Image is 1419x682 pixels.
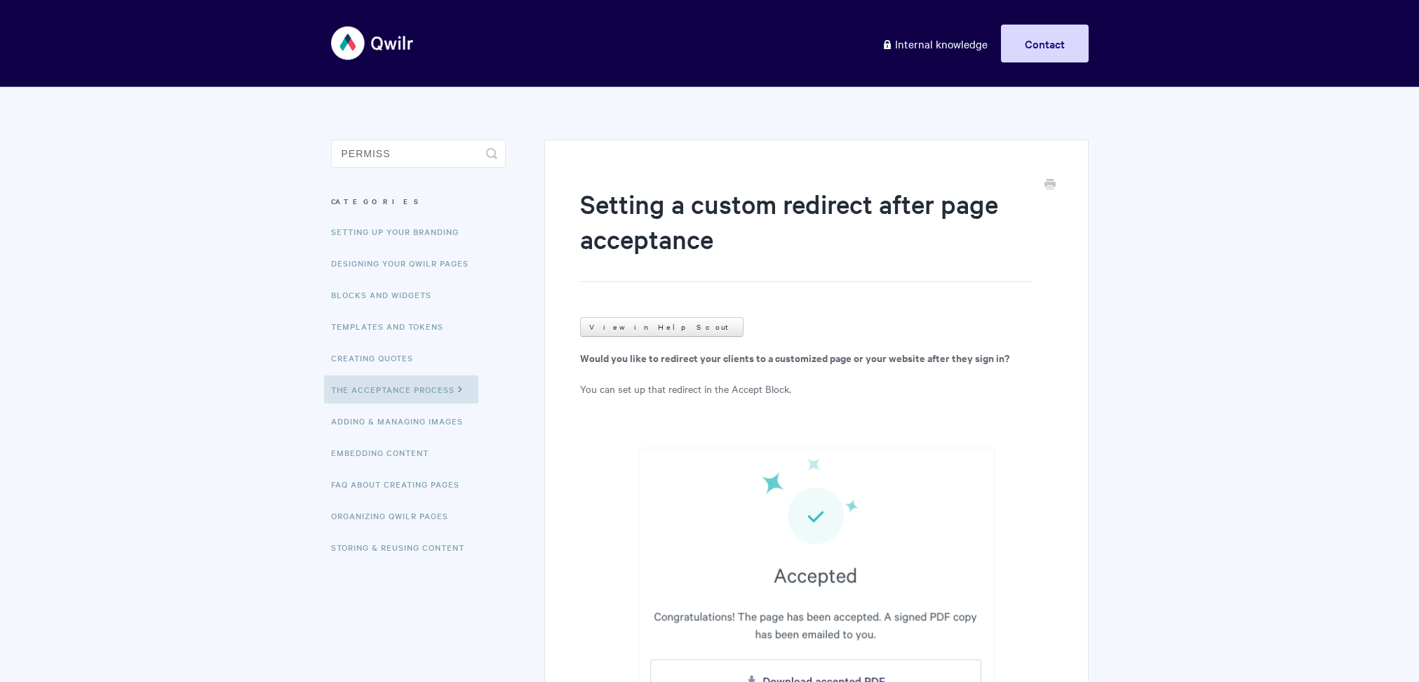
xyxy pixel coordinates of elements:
a: Print this Article [1044,178,1056,193]
h1: Setting a custom redirect after page acceptance [580,186,1031,282]
a: Setting up your Branding [331,218,469,246]
p: You can set up that redirect in the Accept Block. [580,380,1052,397]
a: Creating Quotes [331,344,424,372]
a: Contact [1001,25,1089,62]
a: Blocks and Widgets [331,281,442,309]
a: FAQ About Creating Pages [331,470,470,498]
h3: Categories [331,189,506,214]
a: Designing Your Qwilr Pages [331,249,479,277]
a: Organizing Qwilr Pages [331,502,459,530]
a: The Acceptance Process [324,375,478,403]
img: Qwilr Help Center [331,17,415,69]
a: Internal knowledge [871,25,998,62]
a: Storing & Reusing Content [331,533,475,561]
a: View in Help Scout [580,317,744,337]
a: Templates and Tokens [331,312,454,340]
input: Search [331,140,506,168]
a: Embedding Content [331,439,439,467]
a: Adding & Managing Images [331,407,473,435]
b: Would you like to redirect your clients to a customized page or your website after they sign in? [580,350,1009,365]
